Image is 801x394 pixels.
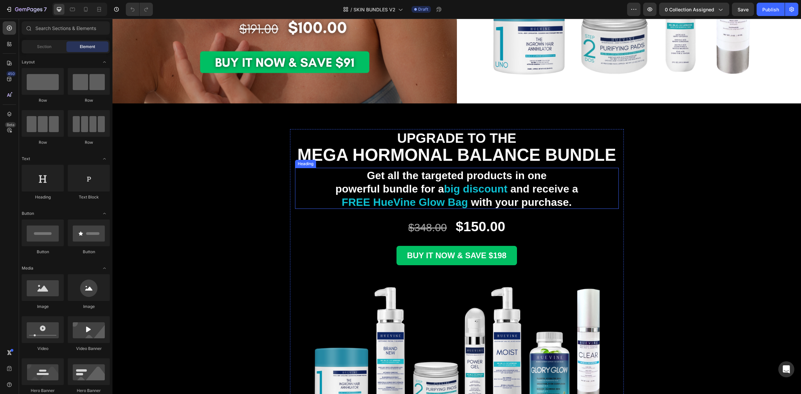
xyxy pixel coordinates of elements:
button: Save [732,3,754,16]
span: and receive a [398,164,466,176]
span: powerful bundle for a [223,164,331,176]
input: Search Sections & Elements [22,21,110,35]
div: Image [22,304,64,310]
span: Button [22,211,34,217]
button: Publish [757,3,785,16]
span: Layout [22,59,35,65]
span: Toggle open [99,208,110,219]
span: 0 collection assigned [665,6,714,13]
strong: $150.00 [343,200,393,216]
iframe: Design area [112,19,801,394]
div: Row [22,139,64,145]
div: Hero Banner [22,388,64,394]
div: Beta [5,122,16,127]
p: 7 [44,5,47,13]
span: FREE HueVine Glow Bag [229,177,355,189]
strong: BUY IT NOW & SAVE $198 [295,232,394,241]
div: Button [68,249,110,255]
div: Undo/Redo [126,3,153,16]
span: big discount [331,164,395,176]
button: 7 [3,3,50,16]
div: Video [22,346,64,352]
strong: MEGA HORMONAL BALANCE BUNDLE [185,127,504,146]
div: Publish [762,6,779,13]
span: Get all the targeted products in one [254,151,434,163]
span: SKIN BUNDLES V2 [353,6,395,13]
span: Toggle open [99,57,110,67]
span: / [350,6,352,13]
div: 450 [6,71,16,76]
div: Hero Banner [68,388,110,394]
span: with your purchase. [358,177,459,189]
div: Image [68,304,110,310]
button: 0 collection assigned [659,3,729,16]
span: Save [738,7,749,12]
span: Text [22,156,30,162]
div: Row [68,139,110,145]
span: Toggle open [99,263,110,274]
span: Media [22,265,33,271]
span: Toggle open [99,153,110,164]
a: BUY IT NOW & SAVE $198 [284,227,405,247]
div: Button [22,249,64,255]
div: Open Intercom Messenger [778,361,794,377]
div: Row [68,97,110,103]
span: Element [80,44,95,50]
div: Video Banner [68,346,110,352]
div: Heading [184,142,202,148]
span: Section [37,44,51,50]
s: $348.00 [296,203,334,215]
div: Row [22,97,64,103]
div: Text Block [68,194,110,200]
span: Draft [418,6,428,12]
span: UPGRADE TO THE [285,112,404,127]
div: Heading [22,194,64,200]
